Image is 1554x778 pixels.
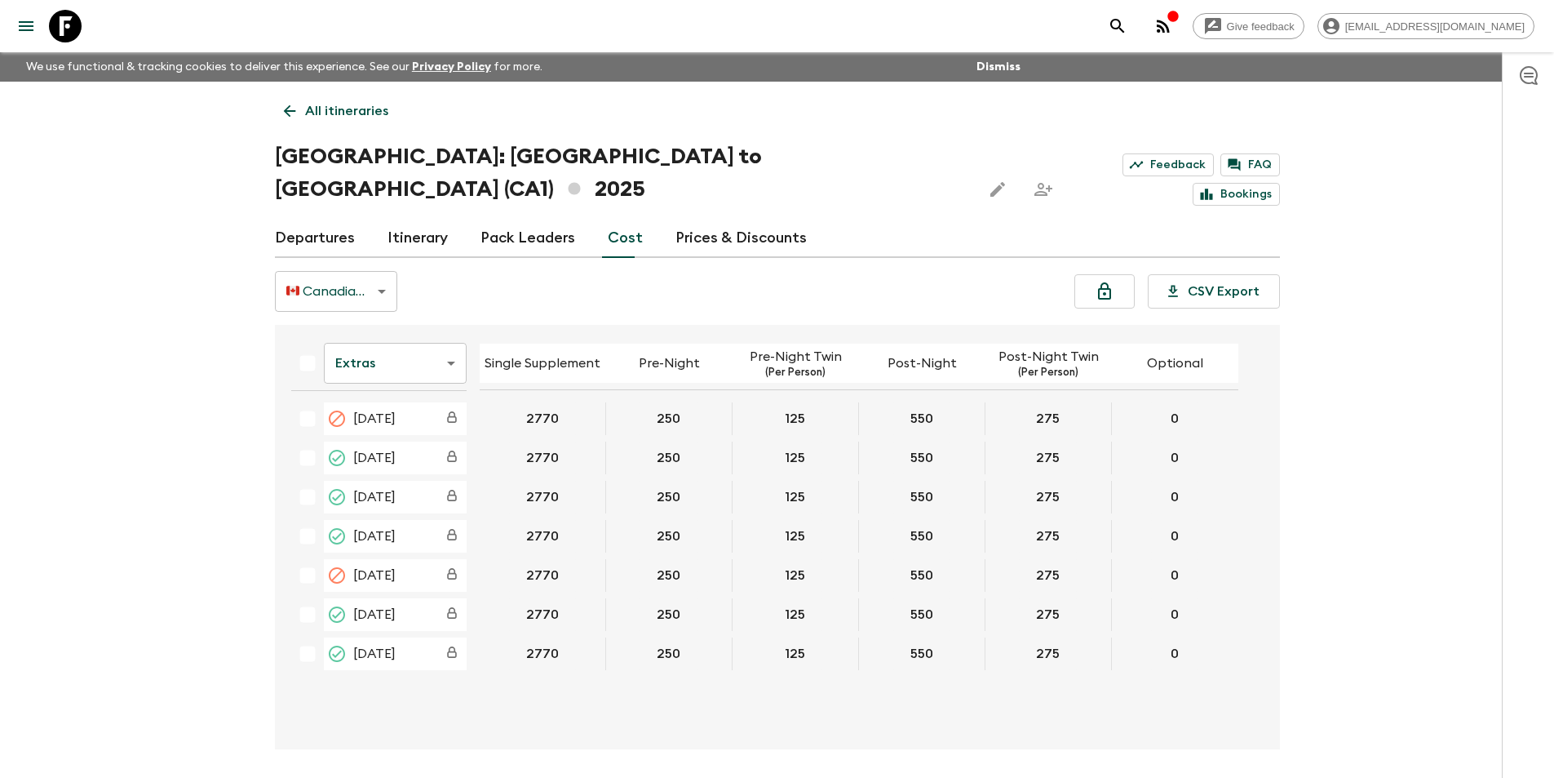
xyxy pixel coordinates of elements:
[606,442,733,474] div: 28 Jun 2025; Pre-Night
[437,443,467,473] div: Costs are fixed. The departure date (28 Jun 2025) has passed
[353,409,396,429] span: [DATE]
[637,559,700,592] button: 250
[353,644,396,664] span: [DATE]
[1149,638,1201,670] button: 0
[733,402,859,435] div: 07 Jun 2025; Pre-Night Twin
[275,219,355,258] a: Departures
[606,402,733,435] div: 07 Jun 2025; Pre-Night
[437,561,467,590] div: Costs are fixed. The departure date (16 Aug 2025) has passed
[859,402,985,435] div: 07 Jun 2025; Post-Night
[353,566,396,585] span: [DATE]
[327,487,347,507] svg: Completed
[1122,153,1214,176] a: Feedback
[1336,20,1534,33] span: [EMAIL_ADDRESS][DOMAIN_NAME]
[1149,442,1201,474] button: 0
[891,520,953,553] button: 550
[327,409,347,429] svg: Cancelled
[507,481,578,513] button: 2770
[305,101,388,121] p: All itineraries
[985,402,1112,435] div: 07 Jun 2025; Post-Night Twin
[859,638,985,670] div: 06 Sep 2025; Post-Night
[1149,598,1201,631] button: 0
[637,598,700,631] button: 250
[733,520,859,553] div: 26 Jul 2025; Pre-Night Twin
[507,402,578,435] button: 2770
[1074,274,1135,309] button: Unlock costs
[1220,153,1280,176] a: FAQ
[275,95,397,127] a: All itineraries
[1018,367,1078,380] p: (Per Person)
[637,520,700,553] button: 250
[437,639,467,669] div: Costs are fixed. The departure date (06 Sep 2025) has passed
[1016,559,1079,592] button: 275
[480,638,606,670] div: 06 Sep 2025; Single Supplement
[765,442,825,474] button: 125
[480,559,606,592] div: 16 Aug 2025; Single Supplement
[507,638,578,670] button: 2770
[1148,274,1280,309] button: CSV Export
[1112,598,1238,631] div: 23 Aug 2025; Optional
[1149,402,1201,435] button: 0
[20,52,549,82] p: We use functional & tracking cookies to deliver this experience. See our for more.
[608,219,643,258] a: Cost
[1149,481,1201,513] button: 0
[1112,402,1238,435] div: 07 Jun 2025; Optional
[327,605,347,625] svg: Completed
[480,598,606,631] div: 23 Aug 2025; Single Supplement
[637,481,700,513] button: 250
[985,559,1112,592] div: 16 Aug 2025; Post-Night Twin
[765,638,825,670] button: 125
[353,448,396,468] span: [DATE]
[353,527,396,546] span: [DATE]
[1016,598,1079,631] button: 275
[353,487,396,507] span: [DATE]
[412,61,491,73] a: Privacy Policy
[637,638,700,670] button: 250
[387,219,448,258] a: Itinerary
[1112,638,1238,670] div: 06 Sep 2025; Optional
[985,598,1112,631] div: 23 Aug 2025; Post-Night Twin
[891,598,953,631] button: 550
[985,520,1112,553] div: 26 Jul 2025; Post-Night Twin
[859,598,985,631] div: 23 Aug 2025; Post-Night
[1016,638,1079,670] button: 275
[437,522,467,551] div: Costs are fixed. The departure date (26 Jul 2025) has passed
[859,520,985,553] div: 26 Jul 2025; Post-Night
[1317,13,1534,39] div: [EMAIL_ADDRESS][DOMAIN_NAME]
[10,10,42,42] button: menu
[480,442,606,474] div: 28 Jun 2025; Single Supplement
[639,353,700,373] p: Pre-Night
[859,442,985,474] div: 28 Jun 2025; Post-Night
[859,481,985,513] div: 19 Jul 2025; Post-Night
[606,481,733,513] div: 19 Jul 2025; Pre-Night
[637,402,700,435] button: 250
[507,520,578,553] button: 2770
[485,353,600,373] p: Single Supplement
[859,559,985,592] div: 16 Aug 2025; Post-Night
[437,404,467,433] div: Costs are fixed. The departure date (07 Jun 2025) has passed
[981,173,1014,206] button: Edit this itinerary
[507,598,578,631] button: 2770
[1193,13,1304,39] a: Give feedback
[765,559,825,592] button: 125
[1112,481,1238,513] div: 19 Jul 2025; Optional
[733,481,859,513] div: 19 Jul 2025; Pre-Night Twin
[1193,183,1280,206] a: Bookings
[1147,353,1203,373] p: Optional
[733,598,859,631] div: 23 Aug 2025; Pre-Night Twin
[765,481,825,513] button: 125
[891,402,953,435] button: 550
[480,520,606,553] div: 26 Jul 2025; Single Supplement
[1112,559,1238,592] div: 16 Aug 2025; Optional
[765,520,825,553] button: 125
[480,219,575,258] a: Pack Leaders
[891,559,953,592] button: 550
[291,347,324,380] div: Select all
[507,442,578,474] button: 2770
[606,598,733,631] div: 23 Aug 2025; Pre-Night
[353,605,396,625] span: [DATE]
[733,638,859,670] div: 06 Sep 2025; Pre-Night Twin
[437,482,467,512] div: Costs are fixed. The departure date (19 Jul 2025) has passed
[765,598,825,631] button: 125
[750,347,842,367] p: Pre-Night Twin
